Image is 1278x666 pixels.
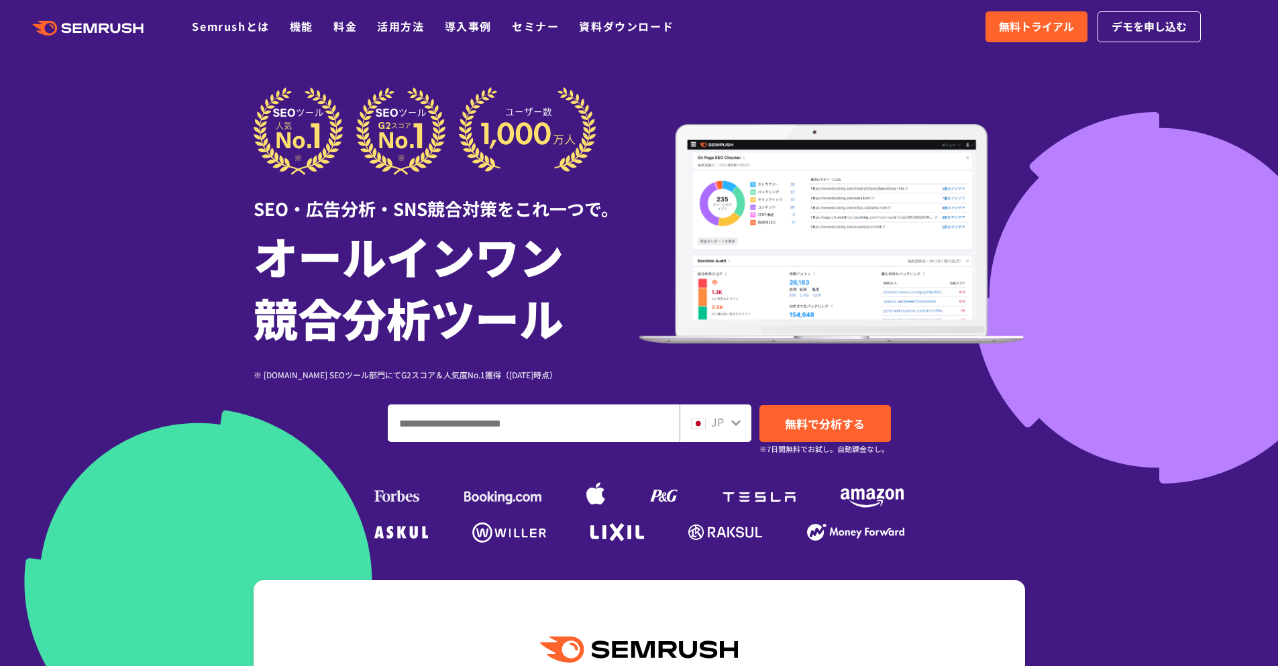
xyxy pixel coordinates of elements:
span: デモを申し込む [1112,18,1187,36]
span: JP [711,414,724,430]
a: 無料で分析する [759,405,891,442]
a: デモを申し込む [1098,11,1201,42]
span: 無料で分析する [785,415,865,432]
a: 無料トライアル [986,11,1087,42]
a: Semrushとは [192,18,269,34]
small: ※7日間無料でお試し。自動課金なし。 [759,443,889,455]
a: セミナー [512,18,559,34]
a: 導入事例 [445,18,492,34]
a: 資料ダウンロード [579,18,674,34]
div: SEO・広告分析・SNS競合対策をこれ一つで。 [254,175,639,221]
span: 無料トライアル [999,18,1074,36]
div: ※ [DOMAIN_NAME] SEOツール部門にてG2スコア＆人気度No.1獲得（[DATE]時点） [254,368,639,381]
a: 機能 [290,18,313,34]
img: Semrush [540,636,737,663]
h1: オールインワン 競合分析ツール [254,225,639,348]
input: ドメイン、キーワードまたはURLを入力してください [388,405,679,441]
a: 料金 [333,18,357,34]
a: 活用方法 [377,18,424,34]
